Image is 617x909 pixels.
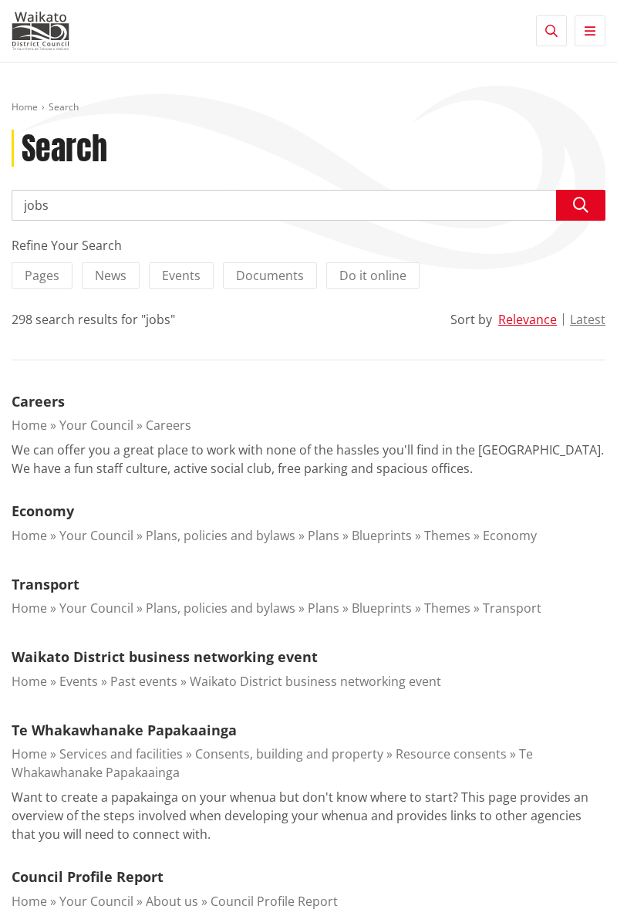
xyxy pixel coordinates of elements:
a: Themes [424,600,470,617]
p: Want to create a papakainga on your whenua but don't know where to start? This page provides an o... [12,788,605,843]
a: Plans [308,527,339,544]
span: News [95,267,126,284]
a: Waikato District business networking event [12,647,318,666]
nav: breadcrumb [12,101,605,114]
a: Plans [308,600,339,617]
a: Your Council [59,600,133,617]
div: 298 search results for "jobs" [12,310,175,329]
a: Your Council [59,527,133,544]
a: Services and facilities [59,745,183,762]
span: Pages [25,267,59,284]
a: Economy [12,502,74,520]
a: Home [12,417,47,434]
a: Blueprints [352,600,412,617]
h1: Search [22,130,107,167]
a: Home [12,527,47,544]
a: Council Profile Report [12,867,164,886]
button: Latest [570,313,605,326]
span: Events [162,267,201,284]
input: Search input [12,190,605,221]
span: Search [49,100,79,113]
a: Waikato District business networking event [190,673,441,690]
a: Themes [424,527,470,544]
a: Careers [146,417,191,434]
a: Plans, policies and bylaws [146,527,295,544]
span: Do it online [339,267,406,284]
div: Sort by [450,310,492,329]
a: Home [12,745,47,762]
a: Te Whakawhanake Papakaainga [12,721,237,739]
a: Plans, policies and bylaws [146,600,295,617]
a: Past events [110,673,177,690]
a: Careers [12,392,65,411]
div: Refine Your Search [12,236,605,255]
a: Home [12,100,38,113]
a: Your Council [59,417,133,434]
a: Consents, building and property [195,745,383,762]
a: Transport [12,575,79,593]
a: Resource consents [396,745,507,762]
button: Relevance [498,313,557,326]
a: Home [12,600,47,617]
p: We can offer you a great place to work with none of the hassles you'll find in the [GEOGRAPHIC_DA... [12,441,605,478]
a: Te Whakawhanake Papakaainga [12,745,533,781]
a: Blueprints [352,527,412,544]
span: Documents [236,267,304,284]
a: Events [59,673,98,690]
img: Waikato District Council - Te Kaunihera aa Takiwaa o Waikato [12,12,69,50]
a: Transport [483,600,541,617]
a: Home [12,673,47,690]
a: Economy [483,527,537,544]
